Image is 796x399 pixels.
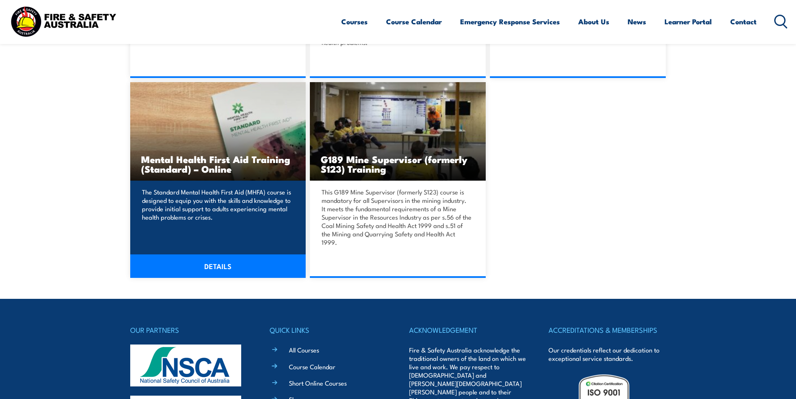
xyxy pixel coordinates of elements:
[665,10,712,33] a: Learner Portal
[730,10,757,33] a: Contact
[386,10,442,33] a: Course Calendar
[142,188,292,221] p: The Standard Mental Health First Aid (MHFA) course is designed to equip you with the skills and k...
[578,10,609,33] a: About Us
[628,10,646,33] a: News
[460,10,560,33] a: Emergency Response Services
[289,345,319,354] a: All Courses
[130,82,306,181] a: Mental Health First Aid Training (Standard) – Online
[549,324,666,336] h4: ACCREDITATIONS & MEMBERSHIPS
[310,82,486,181] a: G189 Mine Supervisor (formerly S123) Training
[130,254,306,278] a: DETAILS
[289,378,347,387] a: Short Online Courses
[130,82,306,181] img: Mental Health First Aid Training (Standard) – Online (2)
[409,324,526,336] h4: ACKNOWLEDGEMENT
[322,188,471,246] p: This G189 Mine Supervisor (formerly S123) course is mandatory for all Supervisors in the mining i...
[310,82,486,181] img: Standard 11 Generic Coal Mine Induction (Surface) TRAINING (1)
[270,324,387,336] h4: QUICK LINKS
[130,345,241,386] img: nsca-logo-footer
[141,154,295,174] h3: Mental Health First Aid Training (Standard) – Online
[130,324,247,336] h4: OUR PARTNERS
[341,10,368,33] a: Courses
[549,346,666,363] p: Our credentials reflect our dedication to exceptional service standards.
[289,362,335,371] a: Course Calendar
[321,154,475,174] h3: G189 Mine Supervisor (formerly S123) Training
